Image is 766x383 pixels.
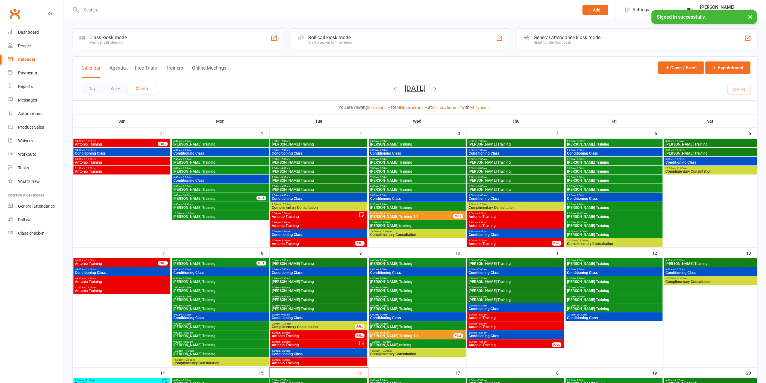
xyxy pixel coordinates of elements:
span: 11:00am [75,167,169,170]
button: × [745,10,756,23]
img: thumb_image1749576563.png [685,4,697,16]
span: [PERSON_NAME] Training [173,197,257,200]
div: FULL [158,142,168,146]
div: FULL [552,241,561,246]
span: - 7:30am [280,158,290,161]
th: Wed [368,115,467,127]
div: Reports [18,84,33,89]
div: 12 [652,248,663,258]
button: Online Meetings [192,65,226,78]
span: 7:30am [567,176,661,179]
span: - 9:00am [477,194,487,197]
div: The Weight Rm [700,10,734,15]
span: 10:00am [75,259,158,262]
span: - 7:00am [575,259,585,262]
span: - 8:30am [575,176,585,179]
span: [PERSON_NAME] Training [665,143,755,146]
span: - 9:00am [182,167,191,170]
span: 6:30am [468,158,563,161]
span: - 8:30am [379,176,388,179]
div: Workouts [18,152,36,157]
span: Antonio Training [75,161,169,164]
span: 10:30am [370,221,464,224]
div: 8 [261,248,269,258]
span: 10:00am [75,140,158,143]
a: Reports [8,80,64,93]
span: 5:00pm [271,212,359,215]
span: - 7:30am [575,158,585,161]
th: Sun [73,115,171,127]
a: All Locations [432,105,461,110]
a: General attendance kiosk mode [8,199,64,213]
button: Trainers [166,65,183,78]
span: - 11:30am [380,221,391,224]
span: Antonio Training [271,224,366,228]
span: 8:00am [468,185,563,188]
span: - 10:00am [674,259,685,262]
span: [PERSON_NAME] Training [271,161,366,164]
span: Settings [633,3,649,17]
span: 7:00am [271,167,366,170]
span: 8:00am [173,176,268,179]
span: - 7:00am [575,140,585,143]
span: - 11:00am [675,167,687,170]
span: - 7:00am [379,140,388,143]
span: - 7:00am [280,140,290,143]
span: 8:00am [173,167,268,170]
span: [PERSON_NAME] Training [468,179,563,182]
span: - 9:30am [182,185,191,188]
span: 8:30am [370,203,464,206]
span: - 7:00am [280,259,290,262]
strong: for [391,105,396,110]
span: Conditioning Class [370,152,464,155]
span: Conditioning Class [468,233,563,237]
span: [PERSON_NAME] Training [271,143,366,146]
span: Conditioning Class [468,152,563,155]
span: - 10:00am [477,203,488,206]
div: 10 [455,248,466,258]
span: - 7:00am [477,259,487,262]
span: 9:00am [173,194,257,197]
a: Waivers [8,134,64,148]
span: - 7:30am [379,158,388,161]
span: - 9:00am [575,185,585,188]
span: Conditioning Class [271,152,366,155]
span: 9:30am [173,203,268,206]
span: Antonio Training [75,143,158,146]
span: 7:00am [370,167,464,170]
span: - 9:00am [379,194,388,197]
span: - 8:00am [379,167,388,170]
span: [PERSON_NAME] Training [567,161,661,164]
div: General attendance kiosk mode [534,35,600,40]
span: 10:00am [173,212,268,215]
span: Signed in successfully. [657,14,706,20]
span: Conditioning Class [271,233,366,237]
span: - 8:00am [477,167,487,170]
button: Month [128,83,156,94]
span: [PERSON_NAME] Training [370,206,464,209]
span: Conditioning Class [75,152,169,155]
span: 6:00am [173,140,268,143]
span: 9:00am [665,149,755,152]
span: 6:00am [173,259,257,262]
div: FULL [453,214,463,218]
a: Dashboard [8,26,64,39]
span: - 6:00pm [281,212,290,215]
span: - 10:00am [674,149,685,152]
span: - 8:30am [280,176,290,179]
span: - 7:00am [477,140,487,143]
span: 6:00am [567,259,661,262]
span: - 6:30pm [477,230,487,233]
span: [PERSON_NAME] Training [567,188,661,191]
span: [PERSON_NAME] Training [567,233,661,237]
span: 7:30am [173,158,268,161]
div: Great for the front desk [534,40,600,45]
span: [PERSON_NAME] Training [173,215,268,218]
strong: with [461,105,470,110]
span: Conditioning Class [173,179,268,182]
span: - 11:00am [577,230,588,233]
span: 8:00am [370,185,464,188]
button: Appointment [705,61,750,74]
span: 8:30am [665,140,755,143]
button: [DATE] [405,84,426,93]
